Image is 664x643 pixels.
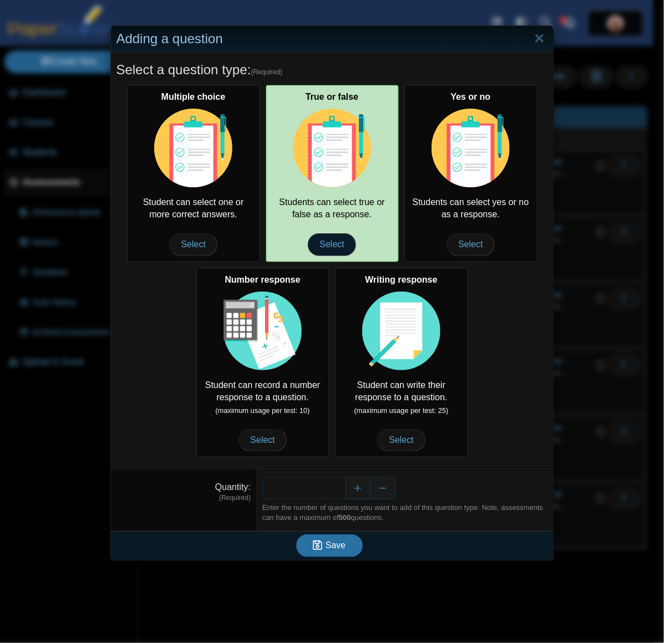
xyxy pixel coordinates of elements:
div: Enter the number of questions you want to add of this question type. Note, assessments can have a... [262,503,548,523]
div: Students can select true or false as a response. [266,85,399,262]
span: Select [308,233,356,256]
div: Adding a question [111,26,554,52]
dfn: (Required) [116,493,251,503]
span: Save [326,540,346,550]
img: item-type-multiple-choice.svg [293,109,372,187]
h5: Select a question type: [116,60,548,79]
img: item-type-multiple-choice.svg [154,109,233,187]
small: (maximum usage per test: 10) [216,406,310,415]
span: Select [169,233,217,256]
button: Decrease [371,477,396,499]
div: Student can select one or more correct answers. [127,85,260,262]
b: Writing response [365,275,437,284]
b: Multiple choice [161,92,226,101]
div: Students can select yes or no as a response. [404,85,538,262]
button: Increase [346,477,371,499]
b: 500 [339,513,351,522]
b: True or false [306,92,358,101]
span: Select [447,233,494,256]
b: Yes or no [450,92,490,101]
a: Close [531,29,548,48]
div: Student can record a number response to a question. [196,268,330,457]
b: Number response [225,275,300,284]
span: (Required) [251,68,282,77]
span: Select [239,429,286,451]
div: Student can write their response to a question. [335,268,468,457]
small: (maximum usage per test: 25) [354,406,449,415]
img: item-type-multiple-choice.svg [432,109,510,187]
img: item-type-writing-response.svg [362,292,441,370]
span: Select [377,429,425,451]
label: Quantity [215,482,251,492]
button: Save [296,534,363,557]
img: item-type-number-response.svg [224,292,302,370]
